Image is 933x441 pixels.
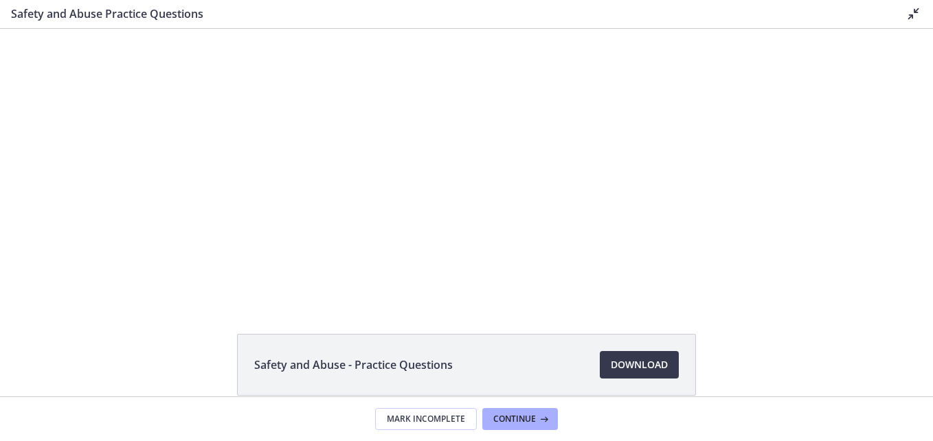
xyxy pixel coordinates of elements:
button: Continue [482,408,558,430]
span: Continue [493,414,536,425]
span: Safety and Abuse - Practice Questions [254,357,453,373]
button: Mark Incomplete [375,408,477,430]
a: Download [600,351,679,378]
span: Mark Incomplete [387,414,465,425]
span: Download [611,357,668,373]
h3: Safety and Abuse Practice Questions [11,5,884,22]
